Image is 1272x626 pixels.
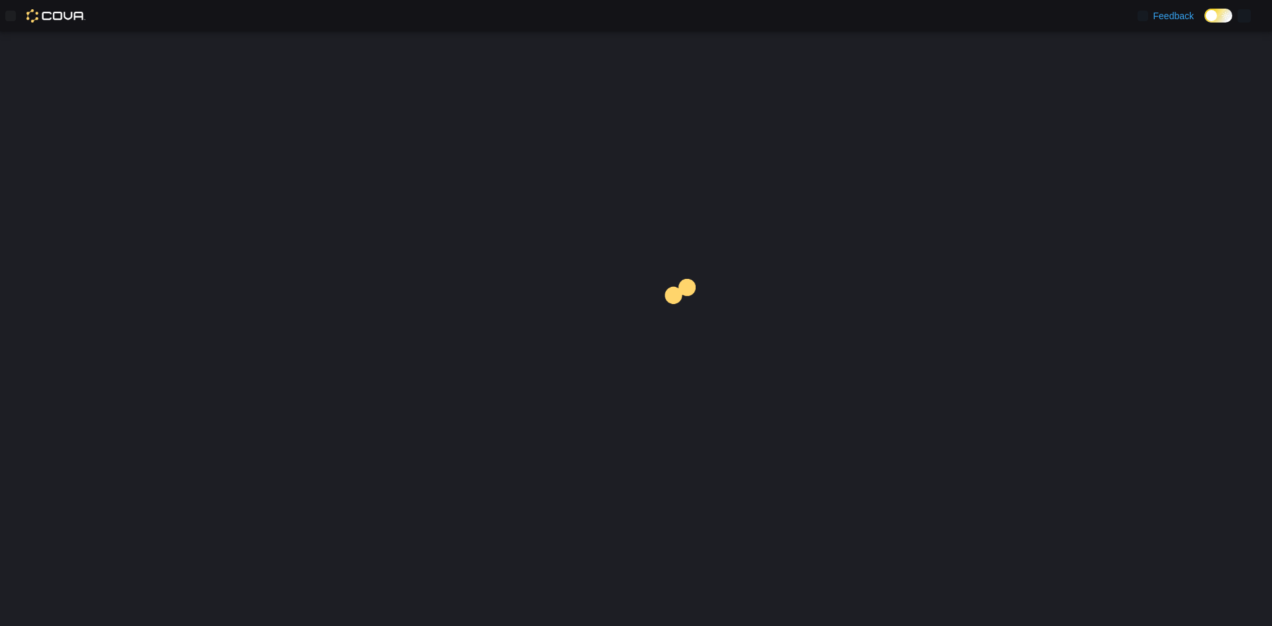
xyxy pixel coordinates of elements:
span: Feedback [1153,9,1194,23]
input: Dark Mode [1204,9,1232,23]
img: cova-loader [636,269,735,368]
img: Cova [26,9,85,23]
a: Feedback [1132,3,1199,29]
